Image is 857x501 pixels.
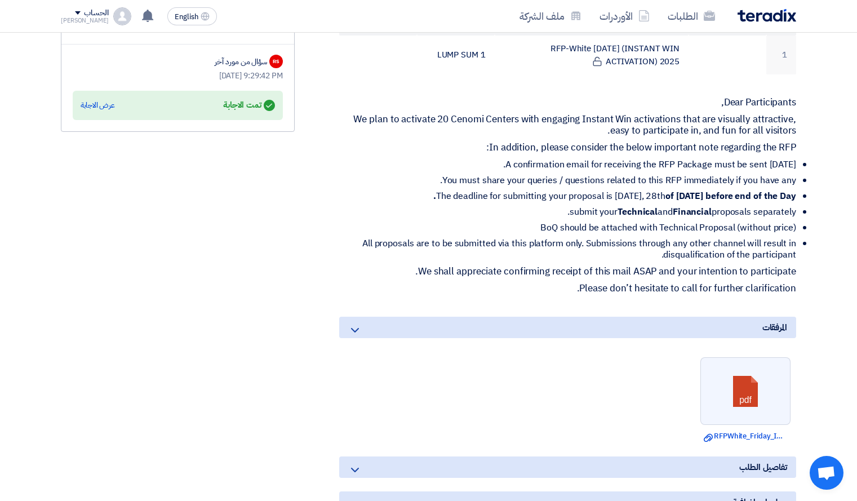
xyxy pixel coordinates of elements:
div: تمت الاجابة [223,97,275,113]
strong: of [DATE] before end of the Day. [433,189,796,203]
div: RS [269,55,283,68]
div: الحساب [84,8,108,18]
li: A confirmation email for receiving the RFP Package must be sent [DATE]. [348,159,796,170]
div: Open chat [810,456,843,490]
img: profile_test.png [113,7,131,25]
div: [DATE] 9:29:42 PM [73,70,283,82]
strong: Financial [673,205,712,219]
span: تفاصيل الطلب [739,461,787,473]
li: All proposals are to be submitted via this platform only. Submissions through any other channel w... [348,238,796,260]
div: سؤال من مورد آخر [215,56,267,68]
a: الطلبات [659,3,724,29]
p: We plan to activate 20 Cenomi Centers with engaging Instant Win activations that are visually att... [339,114,796,136]
td: RFP-White [DATE] (INSTANT WIN ACTIVATION) 2025 [495,36,689,74]
li: You must share your queries / questions related to this RFP immediately if you have any. [348,175,796,186]
li: submit your and proposals separately. [348,206,796,218]
a: RFPWhite_Friday_INSTANT_WIN_ACTIVATION_.pdf [704,431,787,442]
p: Dear Participants, [339,97,796,108]
a: الأوردرات [590,3,659,29]
div: [PERSON_NAME] [61,17,109,24]
p: Please don’t hesitate to call for further clarification. [339,283,796,294]
span: المرفقات [762,321,787,334]
button: English [167,7,217,25]
td: 1 LUMP SUM [417,36,495,74]
td: 1 [766,36,796,74]
img: Teradix logo [738,9,796,22]
a: ملف الشركة [510,3,590,29]
p: In addition, please consider the below important note regarding the RFP: [339,142,796,153]
p: We shall appreciate confirming receipt of this mail ASAP and your intention to participate. [339,266,796,277]
strong: Technical [618,205,658,219]
div: عرض الاجابة [81,100,115,111]
li: The deadline for submitting your proposal is [DATE], 28th [348,190,796,202]
span: English [175,13,198,21]
li: BoQ should be attached with Technical Proposal (without price) [348,222,796,233]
